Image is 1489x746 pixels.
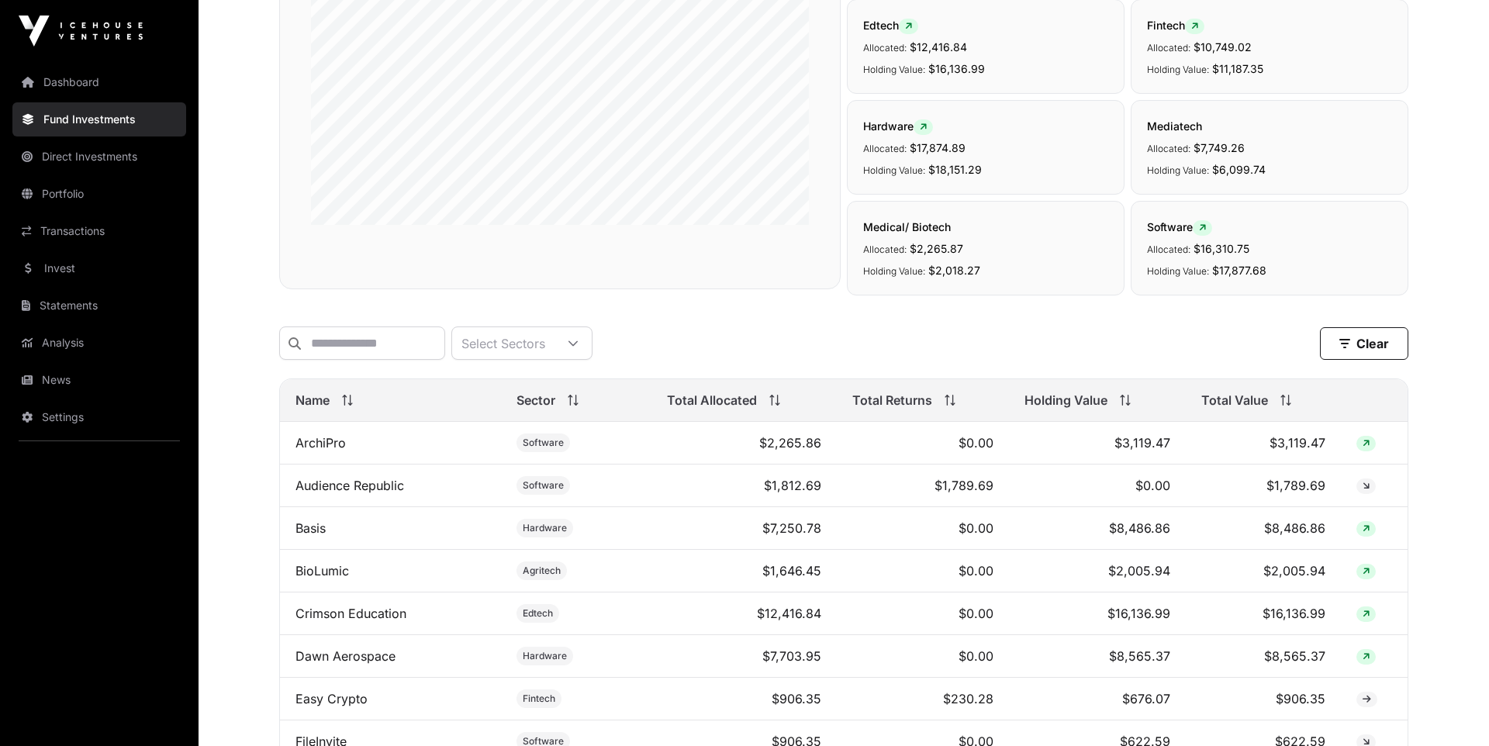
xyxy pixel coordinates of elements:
[1147,243,1190,255] span: Allocated:
[1194,141,1245,154] span: $7,749.26
[1186,465,1341,507] td: $1,789.69
[1147,164,1209,176] span: Holding Value:
[12,214,186,248] a: Transactions
[523,522,567,534] span: Hardware
[1147,143,1190,154] span: Allocated:
[295,435,346,451] a: ArchiPro
[12,65,186,99] a: Dashboard
[1147,265,1209,277] span: Holding Value:
[1411,672,1489,746] iframe: Chat Widget
[863,220,951,233] span: Medical/ Biotech
[928,62,985,75] span: $16,136.99
[1186,635,1341,678] td: $8,565.37
[1320,327,1408,360] button: Clear
[1186,422,1341,465] td: $3,119.47
[523,565,561,577] span: Agritech
[523,437,564,449] span: Software
[12,288,186,323] a: Statements
[295,563,349,578] a: BioLumic
[863,265,925,277] span: Holding Value:
[1009,592,1185,635] td: $16,136.99
[295,391,330,409] span: Name
[295,520,326,536] a: Basis
[910,242,963,255] span: $2,265.87
[863,164,925,176] span: Holding Value:
[523,692,555,705] span: Fintech
[523,479,564,492] span: Software
[837,507,1009,550] td: $0.00
[1147,19,1204,32] span: Fintech
[651,678,837,720] td: $906.35
[12,400,186,434] a: Settings
[1009,422,1185,465] td: $3,119.47
[1186,678,1341,720] td: $906.35
[295,691,368,706] a: Easy Crypto
[1147,64,1209,75] span: Holding Value:
[19,16,143,47] img: Icehouse Ventures Logo
[651,507,837,550] td: $7,250.78
[651,465,837,507] td: $1,812.69
[852,391,932,409] span: Total Returns
[1009,678,1185,720] td: $676.07
[651,592,837,635] td: $12,416.84
[1009,465,1185,507] td: $0.00
[1212,264,1266,277] span: $17,877.68
[295,648,396,664] a: Dawn Aerospace
[863,42,907,54] span: Allocated:
[837,678,1009,720] td: $230.28
[295,606,406,621] a: Crimson Education
[452,327,554,359] div: Select Sectors
[1024,391,1107,409] span: Holding Value
[516,391,555,409] span: Sector
[863,243,907,255] span: Allocated:
[863,119,933,133] span: Hardware
[1147,220,1212,233] span: Software
[837,592,1009,635] td: $0.00
[837,422,1009,465] td: $0.00
[667,391,757,409] span: Total Allocated
[651,635,837,678] td: $7,703.95
[1194,242,1249,255] span: $16,310.75
[12,177,186,211] a: Portfolio
[523,650,567,662] span: Hardware
[1009,635,1185,678] td: $8,565.37
[863,143,907,154] span: Allocated:
[12,251,186,285] a: Invest
[1186,592,1341,635] td: $16,136.99
[1212,163,1266,176] span: $6,099.74
[1212,62,1263,75] span: $11,187.35
[651,550,837,592] td: $1,646.45
[1147,42,1190,54] span: Allocated:
[523,607,553,620] span: Edtech
[863,19,918,32] span: Edtech
[12,140,186,174] a: Direct Investments
[1147,119,1202,133] span: Mediatech
[837,465,1009,507] td: $1,789.69
[1194,40,1252,54] span: $10,749.02
[1009,507,1185,550] td: $8,486.86
[1201,391,1268,409] span: Total Value
[12,363,186,397] a: News
[910,40,967,54] span: $12,416.84
[295,478,404,493] a: Audience Republic
[12,102,186,136] a: Fund Investments
[12,326,186,360] a: Analysis
[837,635,1009,678] td: $0.00
[1009,550,1185,592] td: $2,005.94
[651,422,837,465] td: $2,265.86
[1186,507,1341,550] td: $8,486.86
[1186,550,1341,592] td: $2,005.94
[837,550,1009,592] td: $0.00
[863,64,925,75] span: Holding Value:
[928,264,980,277] span: $2,018.27
[910,141,966,154] span: $17,874.89
[928,163,982,176] span: $18,151.29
